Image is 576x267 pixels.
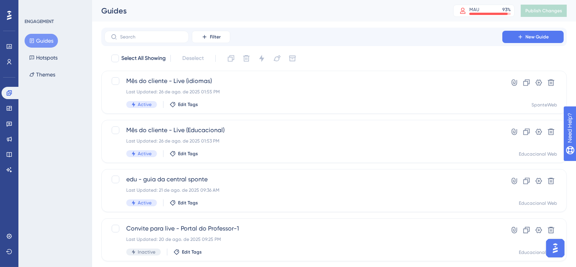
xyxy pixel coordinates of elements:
button: Hotspots [25,51,62,65]
span: Mês do cliente - Live (Educacional) [126,126,480,135]
div: Educacional Web [519,200,557,206]
span: Active [138,200,152,206]
button: Edit Tags [173,249,202,255]
span: New Guide [526,34,549,40]
span: Filter [210,34,221,40]
span: Active [138,151,152,157]
div: Last Updated: 26 de ago. de 2025 01:53 PM [126,138,480,144]
span: Mês do cliente - Live (idiomas) [126,76,480,86]
div: ENGAGEMENT [25,18,54,25]
span: Inactive [138,249,155,255]
button: Guides [25,34,58,48]
button: Publish Changes [521,5,567,17]
div: Last Updated: 21 de ago. de 2025 09:36 AM [126,187,480,193]
span: Edit Tags [182,249,202,255]
span: Need Help? [18,2,48,11]
div: Educacional Web [519,151,557,157]
span: Deselect [182,54,204,63]
button: Deselect [175,51,211,65]
span: Select All Showing [121,54,166,63]
div: 93 % [502,7,511,13]
span: edu - guia da central sponte [126,175,480,184]
span: Publish Changes [525,8,562,14]
button: Themes [25,68,60,81]
div: Guides [101,5,434,16]
div: Last Updated: 26 de ago. de 2025 01:55 PM [126,89,480,95]
input: Search [120,34,182,40]
span: Edit Tags [178,200,198,206]
button: Edit Tags [170,200,198,206]
iframe: UserGuiding AI Assistant Launcher [544,237,567,260]
span: Active [138,101,152,108]
span: Edit Tags [178,151,198,157]
button: Filter [192,31,230,43]
button: Edit Tags [170,101,198,108]
button: Edit Tags [170,151,198,157]
button: New Guide [502,31,564,43]
span: Edit Tags [178,101,198,108]
div: SponteWeb [531,102,557,108]
div: Educacional Web [519,249,557,255]
div: Last Updated: 20 de ago. de 2025 09:25 PM [126,236,480,242]
div: MAU [469,7,479,13]
span: Convite para live - Portal do Professor-1 [126,224,480,233]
